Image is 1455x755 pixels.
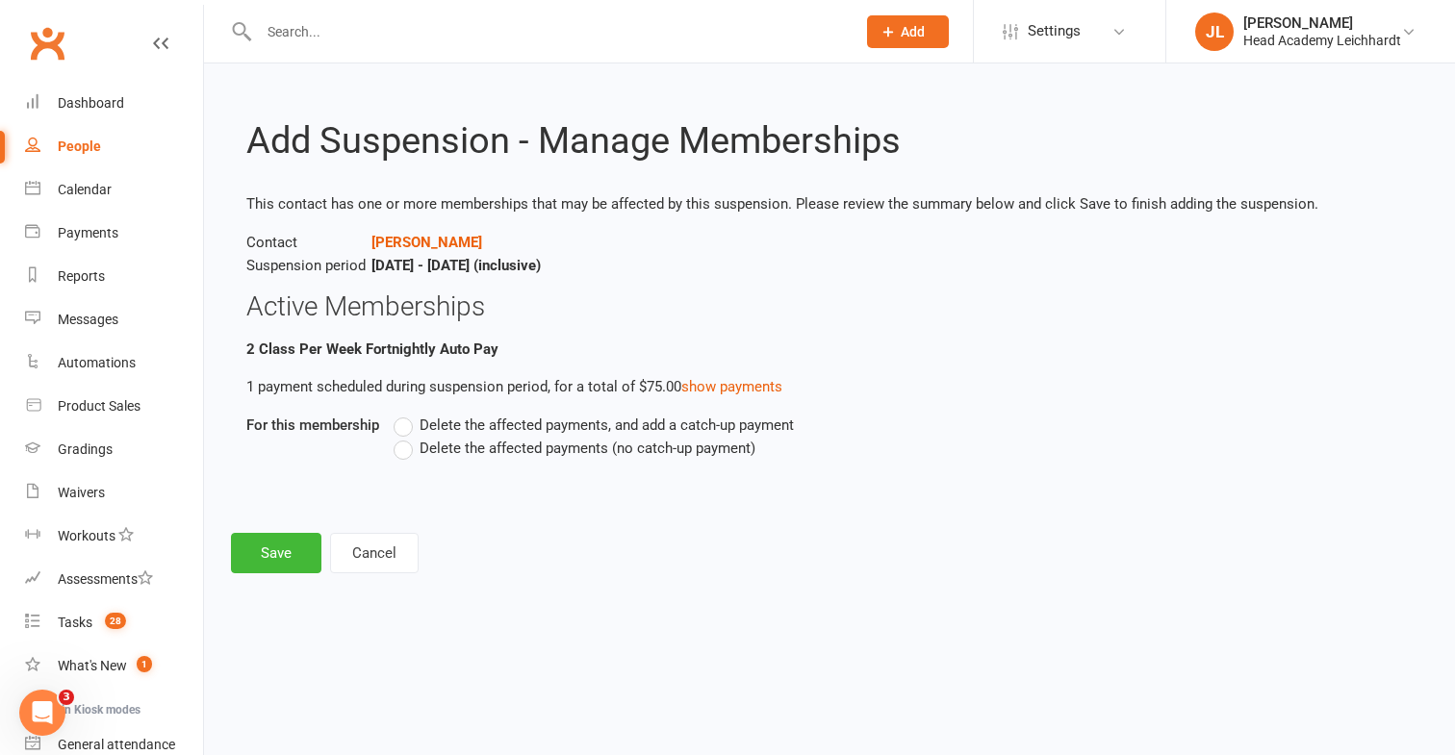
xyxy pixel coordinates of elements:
[58,737,175,752] div: General attendance
[253,18,842,45] input: Search...
[1028,10,1081,53] span: Settings
[25,125,203,168] a: People
[58,182,112,197] div: Calendar
[59,690,74,705] span: 3
[19,690,65,736] iframe: Intercom live chat
[58,268,105,284] div: Reports
[137,656,152,672] span: 1
[58,485,105,500] div: Waivers
[231,533,321,573] button: Save
[420,414,794,434] span: Delete the affected payments, and add a catch-up payment
[420,437,755,457] span: Delete the affected payments (no catch-up payment)
[58,225,118,240] div: Payments
[25,341,203,385] a: Automations
[25,428,203,471] a: Gradings
[58,95,124,111] div: Dashboard
[867,15,949,48] button: Add
[25,212,203,255] a: Payments
[1243,14,1401,32] div: [PERSON_NAME]
[58,571,153,587] div: Assessments
[246,192,1413,215] p: This contact has one or more memberships that may be affected by this suspension. Please review t...
[58,355,136,370] div: Automations
[246,254,371,277] span: Suspension period
[246,375,1413,398] p: 1 payment scheduled during suspension period, for a total of $75.00
[25,298,203,341] a: Messages
[1195,13,1234,51] div: JL
[330,533,419,573] button: Cancel
[25,168,203,212] a: Calendar
[25,471,203,515] a: Waivers
[25,644,203,688] a: What's New1
[58,138,101,154] div: People
[23,19,71,67] a: Clubworx
[681,378,782,395] a: show payments
[25,558,203,601] a: Assessments
[246,340,498,358] b: 2 Class Per Week Fortnightly Auto Pay
[105,613,126,629] span: 28
[1243,32,1401,49] div: Head Academy Leichhardt
[25,255,203,298] a: Reports
[58,528,115,543] div: Workouts
[25,82,203,125] a: Dashboard
[371,234,482,251] a: [PERSON_NAME]
[246,414,379,437] label: For this membership
[58,441,113,457] div: Gradings
[246,231,371,254] span: Contact
[25,515,203,558] a: Workouts
[25,601,203,644] a: Tasks 28
[58,312,118,327] div: Messages
[246,292,1413,322] h3: Active Memberships
[371,257,541,274] strong: [DATE] - [DATE] (inclusive)
[246,121,1413,162] h2: Add Suspension - Manage Memberships
[901,24,925,39] span: Add
[25,385,203,428] a: Product Sales
[58,398,140,414] div: Product Sales
[58,615,92,630] div: Tasks
[58,658,127,673] div: What's New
